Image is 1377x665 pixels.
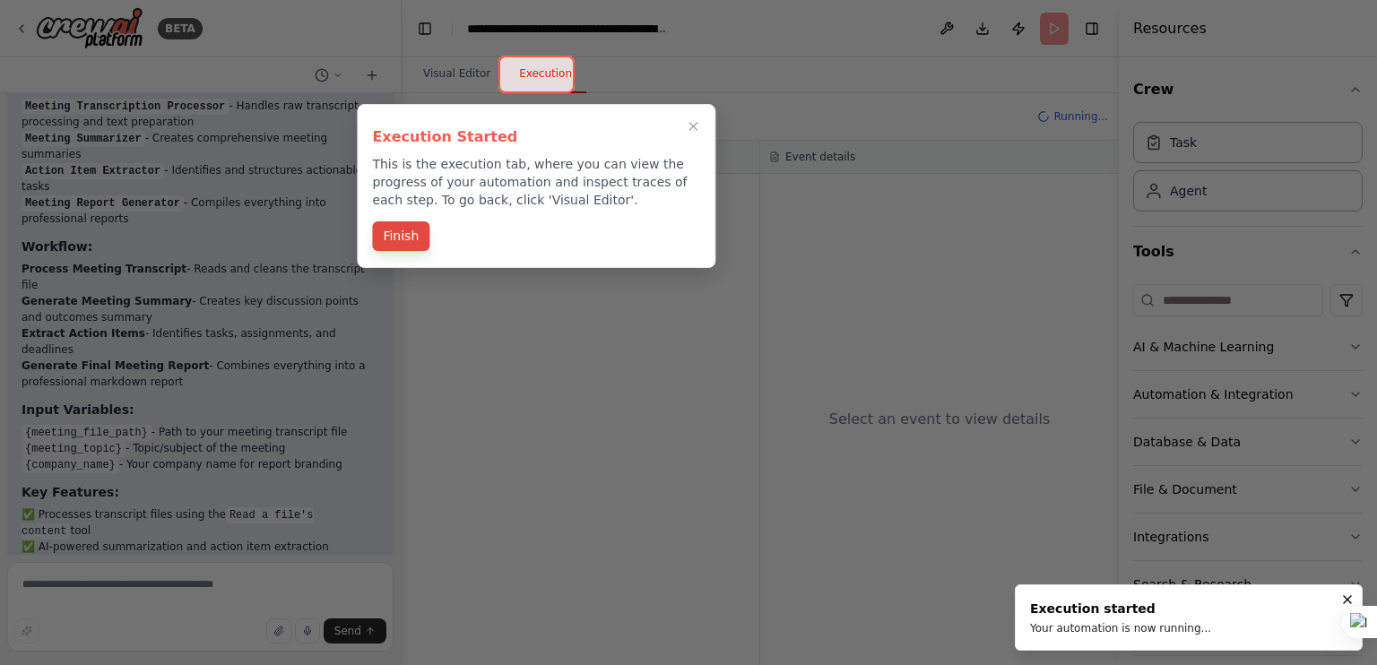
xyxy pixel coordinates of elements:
h3: Execution Started [372,126,700,148]
button: Hide left sidebar [412,16,437,41]
div: Your automation is now running... [1030,621,1211,635]
p: This is the execution tab, where you can view the progress of your automation and inspect traces ... [372,155,700,209]
div: Execution started [1030,600,1211,617]
button: Finish [372,221,429,251]
button: Close walkthrough [682,116,704,137]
